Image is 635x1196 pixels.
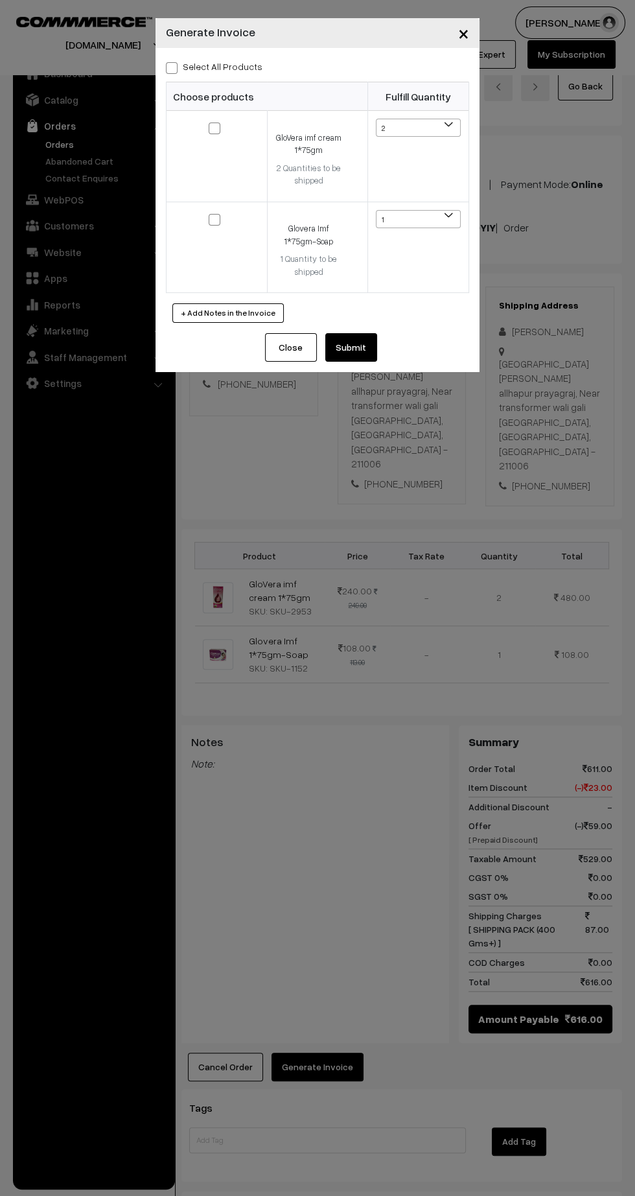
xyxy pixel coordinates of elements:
button: Close [448,13,479,53]
span: 2 [376,119,461,137]
div: Glovera Imf 1*75gm-Soap [275,222,343,248]
button: Submit [325,333,377,362]
th: Fulfill Quantity [368,82,469,111]
label: Select all Products [166,60,262,73]
span: × [458,21,469,45]
th: Choose products [167,82,368,111]
span: 1 [376,211,460,229]
div: GloVera imf cream 1*75gm [275,132,343,157]
span: 1 [376,210,461,228]
h4: Generate Invoice [166,23,255,41]
div: 2 Quantities to be shipped [275,162,343,187]
span: 2 [376,119,460,137]
button: Close [265,333,317,362]
button: + Add Notes in the Invoice [172,303,284,323]
div: 1 Quantity to be shipped [275,253,343,278]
